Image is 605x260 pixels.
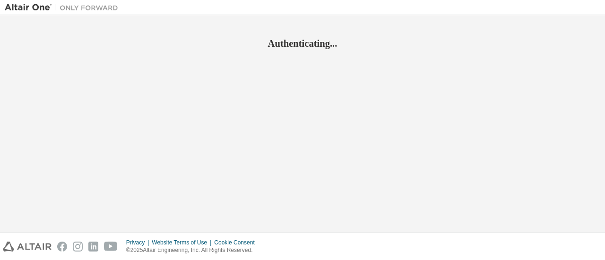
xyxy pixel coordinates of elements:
img: facebook.svg [57,242,67,252]
img: altair_logo.svg [3,242,52,252]
img: Altair One [5,3,123,12]
img: linkedin.svg [88,242,98,252]
h2: Authenticating... [5,37,600,50]
div: Privacy [126,239,152,246]
img: youtube.svg [104,242,118,252]
p: © 2025 Altair Engineering, Inc. All Rights Reserved. [126,246,260,254]
div: Website Terms of Use [152,239,214,246]
div: Cookie Consent [214,239,260,246]
img: instagram.svg [73,242,83,252]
